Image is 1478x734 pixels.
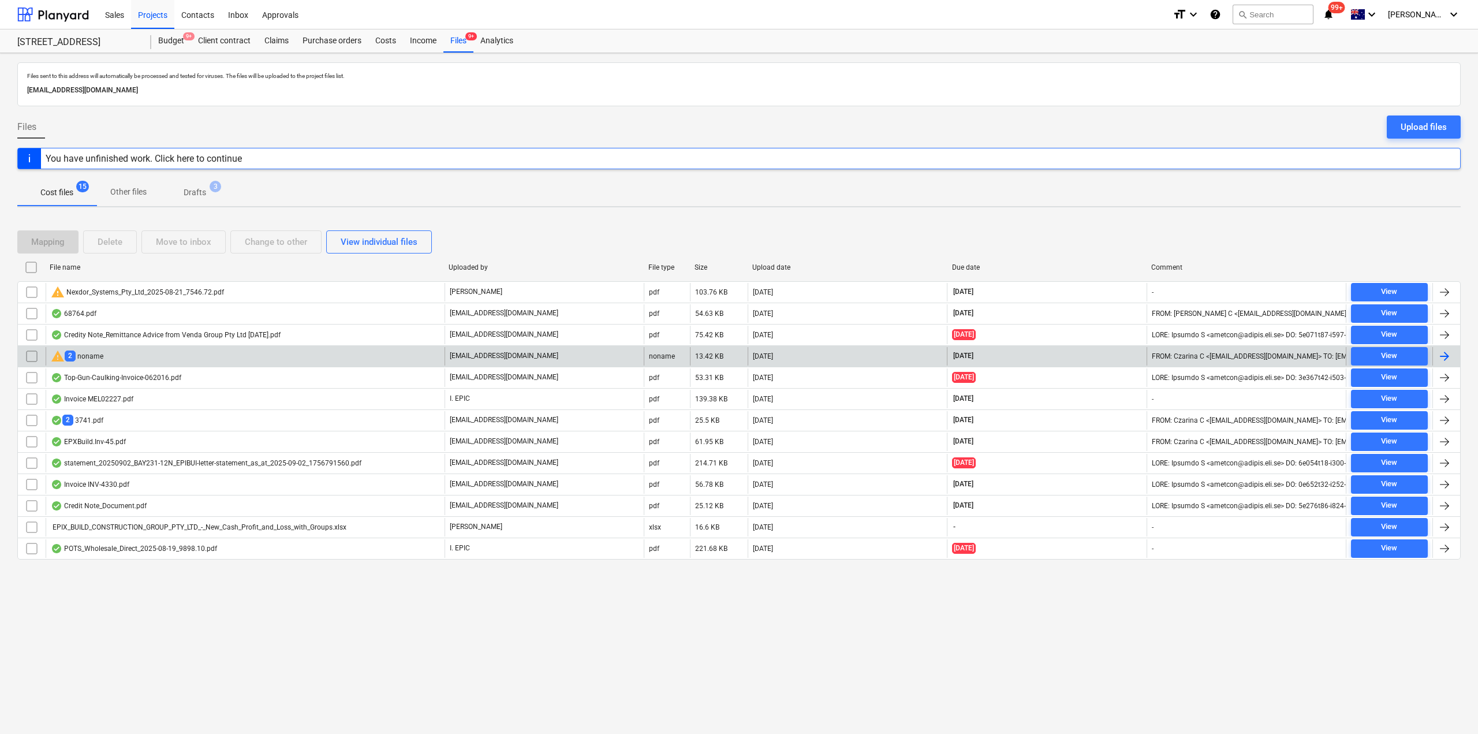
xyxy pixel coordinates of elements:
[51,309,62,318] div: OCR finished
[753,288,773,296] div: [DATE]
[649,352,675,360] div: noname
[952,263,1143,271] div: Due date
[17,36,137,49] div: [STREET_ADDRESS]
[341,234,417,249] div: View individual files
[649,395,659,403] div: pdf
[1351,411,1428,430] button: View
[753,395,773,403] div: [DATE]
[753,331,773,339] div: [DATE]
[649,545,659,553] div: pdf
[952,522,957,532] span: -
[952,479,975,489] span: [DATE]
[952,543,976,554] span: [DATE]
[51,501,147,511] div: Credit Note_Document.pdf
[649,438,659,446] div: pdf
[257,29,296,53] a: Claims
[51,480,129,489] div: Invoice INV-4330.pdf
[1381,307,1397,320] div: View
[51,416,62,425] div: OCR finished
[1381,435,1397,448] div: View
[51,415,103,426] div: 3741.pdf
[1152,395,1154,403] div: -
[1351,283,1428,301] button: View
[51,544,62,553] div: OCR finished
[51,523,346,531] div: EPIX_BUILD_CONSTRUCTION_GROUP_PTY_LTD_-_New_Cash_Profit_and_Loss_with_Groups.xlsx
[1381,349,1397,363] div: View
[1388,10,1446,19] span: [PERSON_NAME]
[51,309,96,318] div: 68764.pdf
[753,502,773,510] div: [DATE]
[450,351,558,361] p: [EMAIL_ADDRESS][DOMAIN_NAME]
[1381,328,1397,341] div: View
[450,501,558,511] p: [EMAIL_ADDRESS][DOMAIN_NAME]
[952,329,976,340] span: [DATE]
[210,181,221,192] span: 3
[51,437,62,446] div: OCR finished
[753,310,773,318] div: [DATE]
[753,545,773,553] div: [DATE]
[443,29,473,53] a: Files9+
[51,394,133,404] div: Invoice MEL02227.pdf
[752,263,943,271] div: Upload date
[1447,8,1461,21] i: keyboard_arrow_down
[649,416,659,424] div: pdf
[368,29,403,53] div: Costs
[1233,5,1313,24] button: Search
[27,84,1451,96] p: [EMAIL_ADDRESS][DOMAIN_NAME]
[450,479,558,489] p: [EMAIL_ADDRESS][DOMAIN_NAME]
[450,308,558,318] p: [EMAIL_ADDRESS][DOMAIN_NAME]
[695,438,723,446] div: 61.95 KB
[649,480,659,489] div: pdf
[1351,539,1428,558] button: View
[51,373,181,382] div: Top-Gun-Caulking-Invoice-062016.pdf
[1152,523,1154,531] div: -
[1381,456,1397,470] div: View
[191,29,257,53] div: Client contract
[1186,8,1200,21] i: keyboard_arrow_down
[183,32,195,40] span: 9+
[1351,347,1428,366] button: View
[450,415,558,425] p: [EMAIL_ADDRESS][DOMAIN_NAME]
[695,263,743,271] div: Size
[184,187,206,199] p: Drafts
[51,349,65,363] span: warning
[1351,518,1428,536] button: View
[403,29,443,53] a: Income
[326,230,432,254] button: View individual files
[450,543,470,553] p: I. EPIC
[1381,542,1397,555] div: View
[51,330,62,340] div: OCR finished
[695,523,719,531] div: 16.6 KB
[753,438,773,446] div: [DATE]
[51,459,361,468] div: statement_20250902_BAY231-12N_EPIBUI-letter-statement_as_at_2025-09-02_1756791560.pdf
[649,502,659,510] div: pdf
[51,349,103,363] div: noname
[649,374,659,382] div: pdf
[1420,679,1478,734] iframe: Chat Widget
[952,372,976,383] span: [DATE]
[1351,433,1428,451] button: View
[649,459,659,467] div: pdf
[51,501,62,511] div: OCR finished
[65,351,76,362] span: 2
[695,502,723,510] div: 25.12 KB
[450,287,502,297] p: [PERSON_NAME]
[649,288,659,296] div: pdf
[76,181,89,192] span: 15
[1351,326,1428,344] button: View
[695,416,719,424] div: 25.5 KB
[952,394,975,404] span: [DATE]
[1173,8,1186,21] i: format_size
[952,351,975,361] span: [DATE]
[1381,413,1397,427] div: View
[1238,10,1247,19] span: search
[952,457,976,468] span: [DATE]
[649,310,659,318] div: pdf
[695,459,727,467] div: 214.71 KB
[1323,8,1334,21] i: notifications
[40,187,73,199] p: Cost files
[296,29,368,53] a: Purchase orders
[1351,497,1428,515] button: View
